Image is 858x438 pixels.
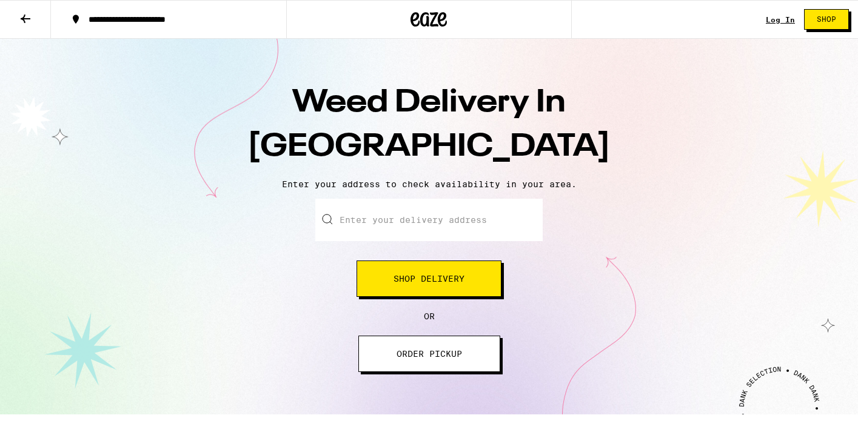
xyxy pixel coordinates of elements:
span: Shop Delivery [394,274,464,283]
button: ORDER PICKUP [358,336,500,372]
span: Shop [817,16,836,23]
input: Enter your delivery address [315,199,543,241]
p: Enter your address to check availability in your area. [12,179,846,189]
span: OR [424,311,435,321]
h1: Weed Delivery In [217,81,642,170]
a: Shop [795,9,858,30]
a: Log In [766,16,795,24]
button: Shop Delivery [357,260,501,297]
button: Shop [804,9,849,30]
span: ORDER PICKUP [397,350,462,358]
span: [GEOGRAPHIC_DATA] [247,131,611,163]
